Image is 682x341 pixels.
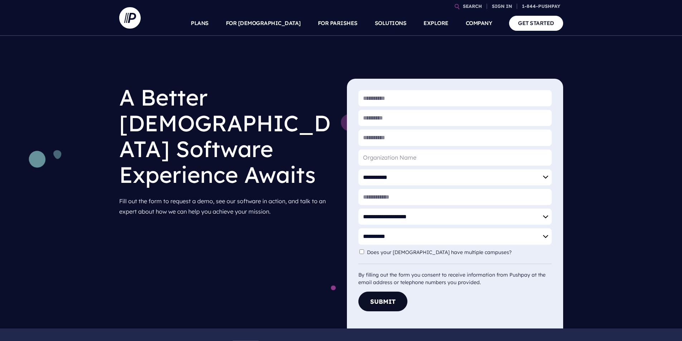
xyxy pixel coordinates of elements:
[318,11,358,36] a: FOR PARISHES
[358,150,552,166] input: Organization Name
[119,193,335,220] p: Fill out the form to request a demo, see our software in action, and talk to an expert about how ...
[466,11,492,36] a: COMPANY
[358,292,407,311] button: Submit
[424,11,449,36] a: EXPLORE
[375,11,407,36] a: SOLUTIONS
[119,79,335,193] h1: A Better [DEMOGRAPHIC_DATA] Software Experience Awaits
[367,249,515,255] label: Does your [DEMOGRAPHIC_DATA] have multiple campuses?
[358,264,552,286] div: By filling out the form you consent to receive information from Pushpay at the email address or t...
[226,11,301,36] a: FOR [DEMOGRAPHIC_DATA]
[191,11,209,36] a: PLANS
[509,16,563,30] a: GET STARTED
